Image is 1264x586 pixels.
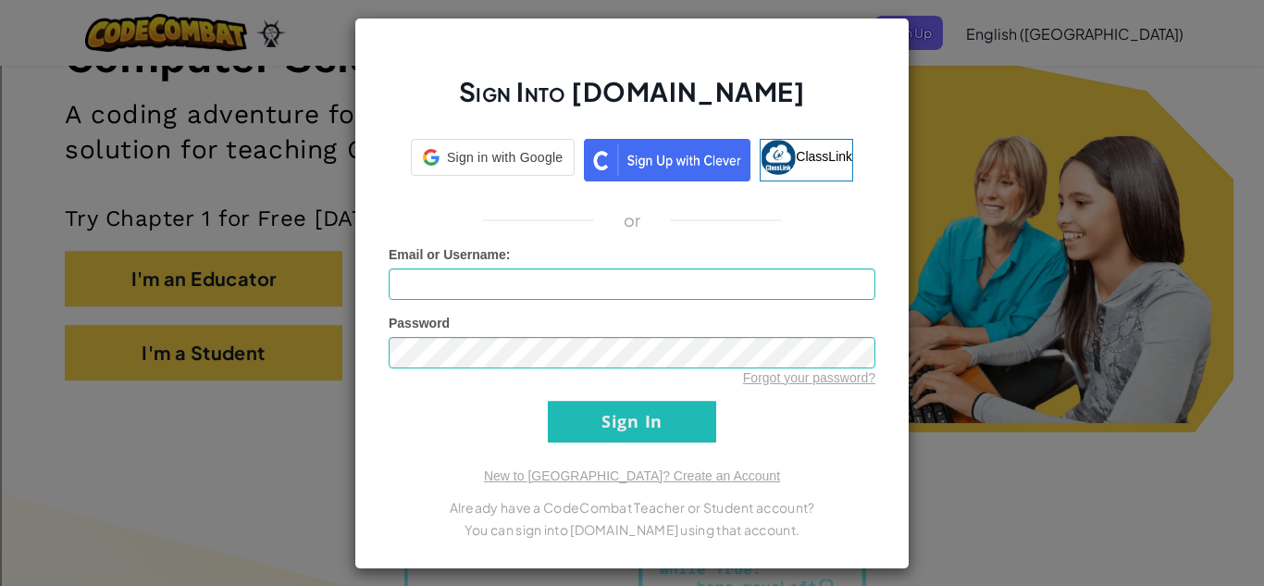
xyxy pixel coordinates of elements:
[389,74,875,128] h2: Sign Into [DOMAIN_NAME]
[411,139,575,181] a: Sign in with Google
[796,148,852,163] span: ClassLink
[584,139,750,181] img: clever_sso_button@2x.png
[7,57,1257,74] div: Delete
[484,468,780,483] a: New to [GEOGRAPHIC_DATA]? Create an Account
[411,139,575,176] div: Sign in with Google
[743,370,875,385] a: Forgot your password?
[389,518,875,541] p: You can sign into [DOMAIN_NAME] using that account.
[7,24,1257,41] div: Sort New > Old
[548,401,716,443] input: Sign In
[7,74,1257,91] div: Options
[7,41,1257,57] div: Move To ...
[7,91,1257,107] div: Sign out
[624,209,641,231] p: or
[7,124,1257,141] div: Move To ...
[389,247,506,262] span: Email or Username
[389,316,450,330] span: Password
[447,148,563,167] span: Sign in with Google
[7,7,1257,24] div: Sort A > Z
[761,140,796,175] img: classlink-logo-small.png
[389,245,511,264] label: :
[7,107,1257,124] div: Rename
[389,496,875,518] p: Already have a CodeCombat Teacher or Student account?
